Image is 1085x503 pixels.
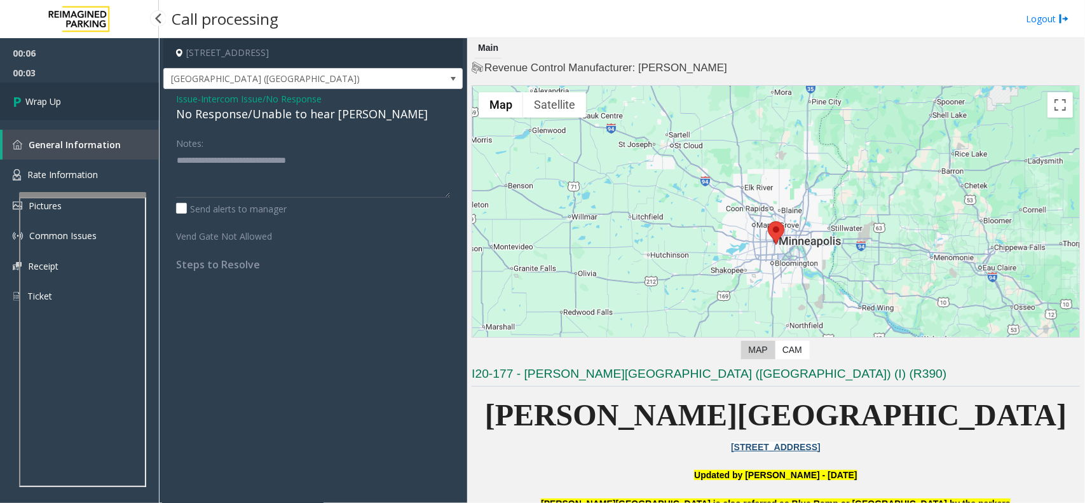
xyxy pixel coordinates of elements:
[198,93,322,105] span: -
[165,3,285,34] h3: Call processing
[1047,92,1073,118] button: Toggle fullscreen view
[13,202,22,210] img: 'icon'
[176,106,450,123] div: No Response/Unable to hear [PERSON_NAME]
[1059,12,1069,25] img: logout
[741,341,775,359] label: Map
[13,262,22,270] img: 'icon'
[694,470,857,480] font: Updated by [PERSON_NAME] - [DATE]
[475,38,502,59] div: Main
[25,95,61,108] span: Wrap Up
[3,130,159,160] a: General Information
[775,341,810,359] label: CAM
[472,60,1080,76] h4: Revenue Control Manufacturer: [PERSON_NAME]
[176,202,287,216] label: Send alerts to manager
[13,231,23,241] img: 'icon'
[27,169,98,181] span: Rate Information
[176,132,203,150] label: Notes:
[1026,12,1069,25] a: Logout
[768,221,784,245] div: 800 East 28th Street, Minneapolis, MN
[485,398,1067,432] span: [PERSON_NAME][GEOGRAPHIC_DATA]
[201,92,322,106] span: Intercom Issue/No Response
[176,259,450,271] h4: Steps to Resolve
[523,92,586,118] button: Show satellite imagery
[13,169,21,181] img: 'icon'
[173,225,290,243] label: Vend Gate Not Allowed
[176,92,198,106] span: Issue
[163,38,463,68] h4: [STREET_ADDRESS]
[479,92,523,118] button: Show street map
[13,140,22,149] img: 'icon'
[164,69,402,89] span: [GEOGRAPHIC_DATA] ([GEOGRAPHIC_DATA])
[29,139,121,151] span: General Information
[731,442,821,452] a: [STREET_ADDRESS]
[13,291,21,302] img: 'icon'
[472,366,1080,387] h3: I20-177 - [PERSON_NAME][GEOGRAPHIC_DATA] ([GEOGRAPHIC_DATA]) (I) (R390)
